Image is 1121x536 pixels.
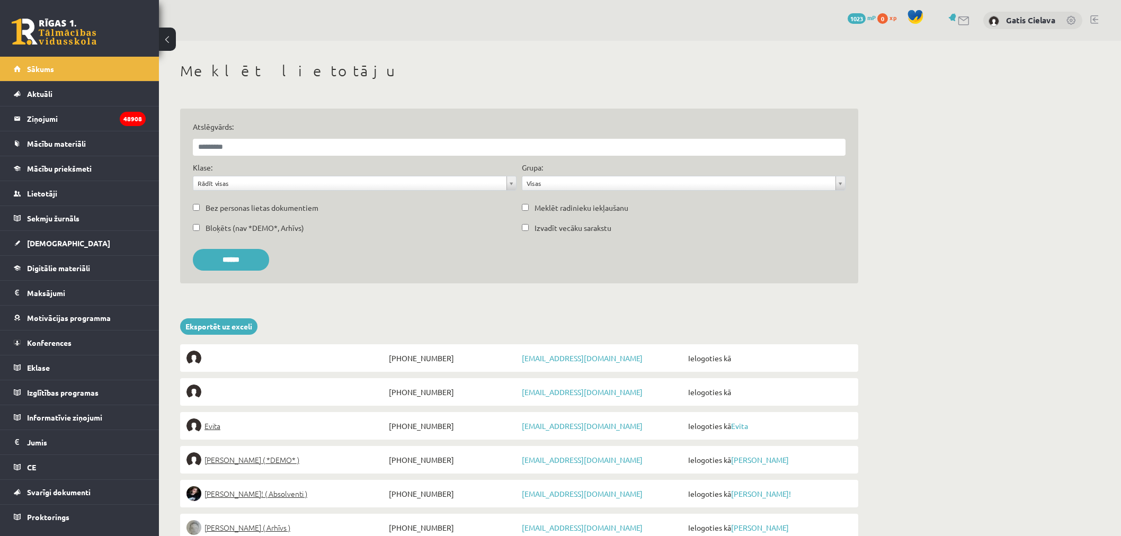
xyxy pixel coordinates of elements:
a: [EMAIL_ADDRESS][DOMAIN_NAME] [522,387,643,397]
span: 0 [877,13,888,24]
a: Eklase [14,355,146,380]
a: [PERSON_NAME]! ( Absolventi ) [186,486,386,501]
a: Gatis Cielava [1006,15,1055,25]
label: Bez personas lietas dokumentiem [206,202,318,213]
span: Informatīvie ziņojumi [27,413,102,422]
span: [PHONE_NUMBER] [386,486,519,501]
span: [PHONE_NUMBER] [386,520,519,535]
span: Motivācijas programma [27,313,111,323]
a: [PERSON_NAME] ( Arhīvs ) [186,520,386,535]
a: Maksājumi [14,281,146,305]
a: Rīgas 1. Tālmācības vidusskola [12,19,96,45]
span: Eklase [27,363,50,372]
span: Ielogoties kā [686,385,852,399]
a: Informatīvie ziņojumi [14,405,146,430]
a: [PERSON_NAME] [731,455,789,464]
h1: Meklēt lietotāju [180,62,858,80]
img: Lelde Braune [186,520,201,535]
legend: Ziņojumi [27,106,146,131]
img: Sofija Anrio-Karlauska! [186,486,201,501]
img: Elīna Elizabete Ancveriņa [186,452,201,467]
legend: Maksājumi [27,281,146,305]
span: [PERSON_NAME] ( *DEMO* ) [204,452,299,467]
a: Proktorings [14,505,146,529]
span: Jumis [27,437,47,447]
span: Visas [527,176,831,190]
a: 0 xp [877,13,902,22]
a: Izglītības programas [14,380,146,405]
span: Ielogoties kā [686,520,852,535]
span: Sākums [27,64,54,74]
a: Ziņojumi48908 [14,106,146,131]
img: Gatis Cielava [989,16,999,26]
a: Mācību materiāli [14,131,146,156]
span: Evita [204,418,220,433]
span: [PHONE_NUMBER] [386,452,519,467]
a: [PERSON_NAME] [731,523,789,532]
span: [PHONE_NUMBER] [386,385,519,399]
span: Sekmju žurnāls [27,213,79,223]
label: Bloķēts (nav *DEMO*, Arhīvs) [206,222,304,234]
a: Visas [522,176,845,190]
a: Aktuāli [14,82,146,106]
a: [EMAIL_ADDRESS][DOMAIN_NAME] [522,523,643,532]
span: [PERSON_NAME] ( Arhīvs ) [204,520,290,535]
a: [PERSON_NAME]! [731,489,791,498]
a: Motivācijas programma [14,306,146,330]
a: [DEMOGRAPHIC_DATA] [14,231,146,255]
span: Rādīt visas [198,176,502,190]
span: Izglītības programas [27,388,99,397]
span: [DEMOGRAPHIC_DATA] [27,238,110,248]
i: 48908 [120,112,146,126]
span: xp [889,13,896,22]
label: Grupa: [522,162,543,173]
span: mP [867,13,876,22]
a: Sekmju žurnāls [14,206,146,230]
label: Izvadīt vecāku sarakstu [535,222,611,234]
a: Evita [731,421,748,431]
span: [PHONE_NUMBER] [386,351,519,365]
a: [EMAIL_ADDRESS][DOMAIN_NAME] [522,353,643,363]
label: Meklēt radinieku iekļaušanu [535,202,628,213]
a: CE [14,455,146,479]
a: 1023 mP [848,13,876,22]
span: Proktorings [27,512,69,522]
span: Aktuāli [27,89,52,99]
a: [EMAIL_ADDRESS][DOMAIN_NAME] [522,421,643,431]
a: [PERSON_NAME] ( *DEMO* ) [186,452,386,467]
span: Ielogoties kā [686,351,852,365]
span: [PHONE_NUMBER] [386,418,519,433]
span: Svarīgi dokumenti [27,487,91,497]
span: Digitālie materiāli [27,263,90,273]
span: 1023 [848,13,866,24]
a: Svarīgi dokumenti [14,480,146,504]
span: Lietotāji [27,189,57,198]
span: CE [27,462,36,472]
label: Atslēgvārds: [193,121,846,132]
a: [EMAIL_ADDRESS][DOMAIN_NAME] [522,455,643,464]
img: Evita [186,418,201,433]
a: Rādīt visas [193,176,516,190]
span: Mācību priekšmeti [27,164,92,173]
a: [EMAIL_ADDRESS][DOMAIN_NAME] [522,489,643,498]
a: Evita [186,418,386,433]
span: Ielogoties kā [686,452,852,467]
label: Klase: [193,162,212,173]
span: [PERSON_NAME]! ( Absolventi ) [204,486,307,501]
a: Eksportēt uz exceli [180,318,257,335]
span: Ielogoties kā [686,418,852,433]
span: Mācību materiāli [27,139,86,148]
a: Mācību priekšmeti [14,156,146,181]
span: Ielogoties kā [686,486,852,501]
a: Digitālie materiāli [14,256,146,280]
span: Konferences [27,338,72,347]
a: Sākums [14,57,146,81]
a: Jumis [14,430,146,454]
a: Lietotāji [14,181,146,206]
a: Konferences [14,330,146,355]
